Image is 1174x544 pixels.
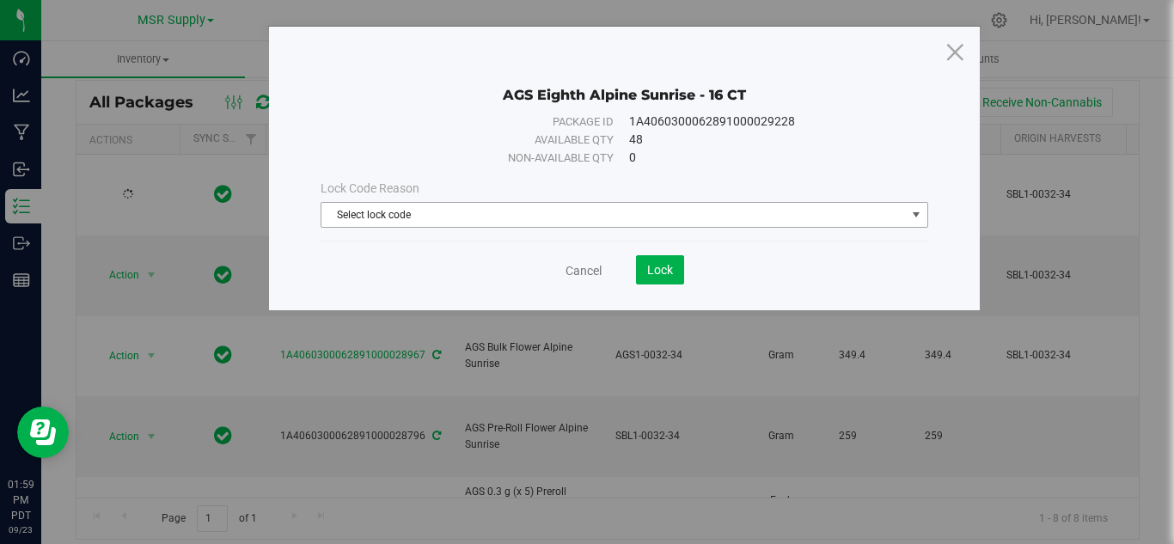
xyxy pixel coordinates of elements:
[647,263,673,277] span: Lock
[629,131,902,149] div: 48
[566,262,602,279] a: Cancel
[347,150,615,167] div: Non-available qty
[636,255,684,284] button: Lock
[906,203,927,227] span: select
[321,61,928,104] div: AGS Eighth Alpine Sunrise - 16 CT
[321,203,906,227] span: Select lock code
[17,406,69,458] iframe: Resource center
[629,113,902,131] div: 1A4060300062891000029228
[629,149,902,167] div: 0
[321,181,419,195] span: Lock Code Reason
[347,113,615,131] div: Package ID
[347,131,615,149] div: Available qty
